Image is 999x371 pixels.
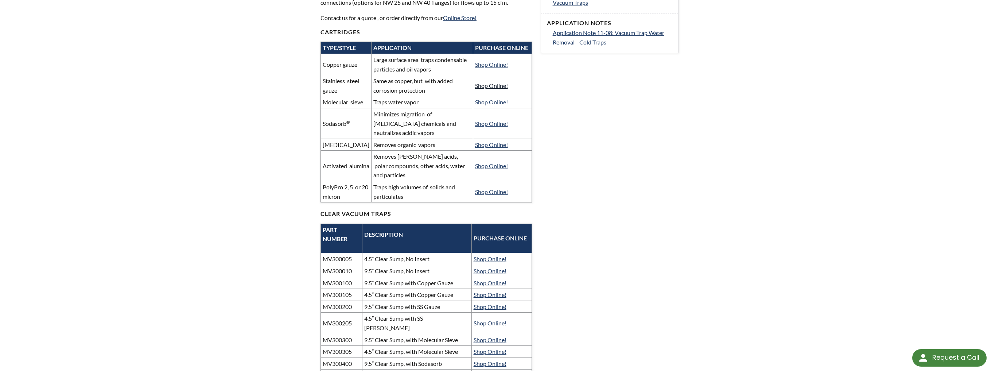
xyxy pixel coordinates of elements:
td: 4.5″ Clear Sump, No Insert [362,253,471,265]
a: Shop Online! [474,267,506,274]
td: MV300005 [321,253,362,265]
td: 9.5″ Clear Sump, with Molecular Sieve [362,334,471,346]
span: Application Note 11-08: Vacuum Trap Water Removal—Cold Traps [553,29,664,46]
h4: CLEAR VACUUM TRAPS [320,202,532,218]
td: Molecular sieve [321,96,372,108]
td: MV300205 [321,313,362,334]
a: Shop Online! [475,188,508,195]
a: Shop Online! [475,162,508,169]
td: Activated alumina [321,151,372,181]
td: MV300100 [321,277,362,289]
a: Shop Online! [474,291,506,298]
a: Shop Online! [474,348,506,355]
td: MV300300 [321,334,362,346]
td: PolyPro 2, 5 or 20 micron [321,181,372,202]
img: round button [917,352,929,364]
td: MV300105 [321,289,362,301]
a: Shop Online! [474,303,506,310]
td: Traps water vapor [372,96,473,108]
td: 4.5″ Clear Sump, with Molecular Sieve [362,346,471,358]
a: Shop Online! [474,360,506,367]
td: 9.5″ Clear Sump, No Insert [362,265,471,277]
h4: CARTRIDGES [320,28,532,36]
div: Request a Call [912,349,987,367]
td: Minimizes migration of [MEDICAL_DATA] chemicals and neutralizes acidic vapors [372,108,473,139]
strong: TYPE/STYLE [323,44,356,51]
a: Shop Online! [474,336,506,343]
td: MV300400 [321,358,362,370]
div: Request a Call [932,349,979,366]
a: Shop Online! [474,279,506,286]
td: MV300200 [321,301,362,313]
td: Copper gauze [321,54,372,75]
td: 9.5″ Clear Sump with Copper Gauze [362,277,471,289]
td: MV300305 [321,346,362,358]
a: Shop Online! [475,82,508,89]
a: Shop Online! [475,98,508,105]
strong: PART NUMBER [323,226,347,243]
h4: Application Notes [547,19,672,27]
td: Removes [PERSON_NAME] acids, polar compounds, other acids, water and particles [372,151,473,181]
a: Shop Online! [474,320,506,326]
td: Traps high volumes of solids and particulates [372,181,473,202]
a: Shop Online! [475,141,508,148]
th: PURCHASE ONLINE [473,42,532,54]
td: Sodasorb [321,108,372,139]
th: PURCHASE ONLINE [471,224,532,253]
a: Shop Online! [475,120,508,127]
td: [MEDICAL_DATA] [321,139,372,151]
strong: DESCRIPTION [364,231,403,238]
td: 9.5″ Clear Sump with SS Gauze [362,301,471,313]
p: Contact us for a quote , or order directly from our [320,13,532,23]
td: Same as copper, but with added corrosion protection [372,75,473,96]
td: Removes organic vapors [372,139,473,151]
a: Shop Online! [475,61,508,68]
td: 4.5″ Clear Sump with Copper Gauze [362,289,471,301]
td: 9.5″ Clear Sump, with Sodasorb [362,358,471,370]
td: Large surface area traps condensable particles and oil vapors [372,54,473,75]
strong: APPLICATION [373,44,412,51]
sup: ® [346,119,350,125]
a: Application Note 11-08: Vacuum Trap Water Removal—Cold Traps [553,28,672,47]
a: Shop Online! [474,255,506,262]
td: Stainless steel gauze [321,75,372,96]
a: Online Store! [443,14,477,21]
td: 4.5″ Clear Sump with SS [PERSON_NAME] [362,313,471,334]
td: MV300010 [321,265,362,277]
